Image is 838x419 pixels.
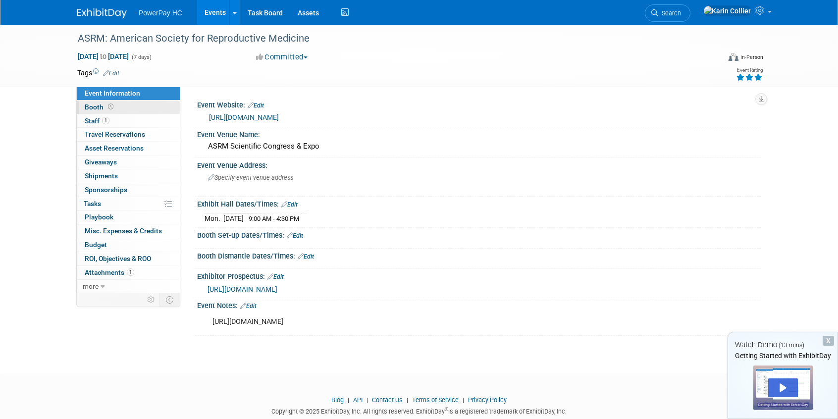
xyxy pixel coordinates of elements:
[205,139,753,154] div: ASRM Scientific Congress & Expo
[287,232,303,239] a: Edit
[197,158,761,170] div: Event Venue Address:
[736,68,763,73] div: Event Rating
[197,228,761,241] div: Booth Set-up Dates/Times:
[77,280,180,293] a: more
[768,378,798,397] div: Play
[197,127,761,140] div: Event Venue Name:
[77,52,129,61] span: [DATE] [DATE]
[77,224,180,238] a: Misc. Expenses & Credits
[197,197,761,209] div: Exhibit Hall Dates/Times:
[85,158,117,166] span: Giveaways
[131,54,152,60] span: (7 days)
[364,396,370,404] span: |
[74,30,705,48] div: ASRM: American Society for Reproductive Medicine
[249,215,299,222] span: 9:00 AM - 4:30 PM
[740,53,763,61] div: In-Person
[85,241,107,249] span: Budget
[208,174,293,181] span: Specify event venue address
[77,68,119,78] td: Tags
[661,52,763,66] div: Event Format
[404,396,411,404] span: |
[658,9,681,17] span: Search
[412,396,459,404] a: Terms of Service
[208,285,277,293] a: [URL][DOMAIN_NAME]
[223,213,244,224] td: [DATE]
[468,396,507,404] a: Privacy Policy
[197,98,761,110] div: Event Website:
[206,312,652,332] div: [URL][DOMAIN_NAME]
[102,117,109,124] span: 1
[85,117,109,125] span: Staff
[728,351,838,361] div: Getting Started with ExhibitDay
[85,130,145,138] span: Travel Reservations
[127,268,134,276] span: 1
[77,128,180,141] a: Travel Reservations
[77,183,180,197] a: Sponsorships
[197,298,761,311] div: Event Notes:
[85,255,151,262] span: ROI, Objectives & ROO
[460,396,467,404] span: |
[139,9,182,17] span: PowerPay HC
[728,340,838,350] div: Watch Demo
[83,282,99,290] span: more
[77,266,180,279] a: Attachments1
[85,103,115,111] span: Booth
[267,273,284,280] a: Edit
[85,227,162,235] span: Misc. Expenses & Credits
[729,53,738,61] img: Format-Inperson.png
[253,52,312,62] button: Committed
[85,186,127,194] span: Sponsorships
[240,303,257,310] a: Edit
[85,144,144,152] span: Asset Reservations
[160,293,180,306] td: Toggle Event Tabs
[106,103,115,110] span: Booth not reserved yet
[143,293,160,306] td: Personalize Event Tab Strip
[85,172,118,180] span: Shipments
[77,87,180,100] a: Event Information
[84,200,101,208] span: Tasks
[209,113,279,121] a: [URL][DOMAIN_NAME]
[85,213,113,221] span: Playbook
[197,249,761,262] div: Booth Dismantle Dates/Times:
[445,407,448,412] sup: ®
[85,89,140,97] span: Event Information
[99,52,108,60] span: to
[353,396,363,404] a: API
[77,252,180,265] a: ROI, Objectives & ROO
[77,238,180,252] a: Budget
[197,269,761,282] div: Exhibitor Prospectus:
[205,213,223,224] td: Mon.
[77,142,180,155] a: Asset Reservations
[248,102,264,109] a: Edit
[645,4,690,22] a: Search
[77,8,127,18] img: ExhibitDay
[77,210,180,224] a: Playbook
[77,156,180,169] a: Giveaways
[345,396,352,404] span: |
[281,201,298,208] a: Edit
[103,70,119,77] a: Edit
[779,342,804,349] span: (13 mins)
[77,197,180,210] a: Tasks
[331,396,344,404] a: Blog
[77,169,180,183] a: Shipments
[77,101,180,114] a: Booth
[703,5,751,16] img: Karin Collier
[77,114,180,128] a: Staff1
[823,336,834,346] div: Dismiss
[85,268,134,276] span: Attachments
[372,396,403,404] a: Contact Us
[298,253,314,260] a: Edit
